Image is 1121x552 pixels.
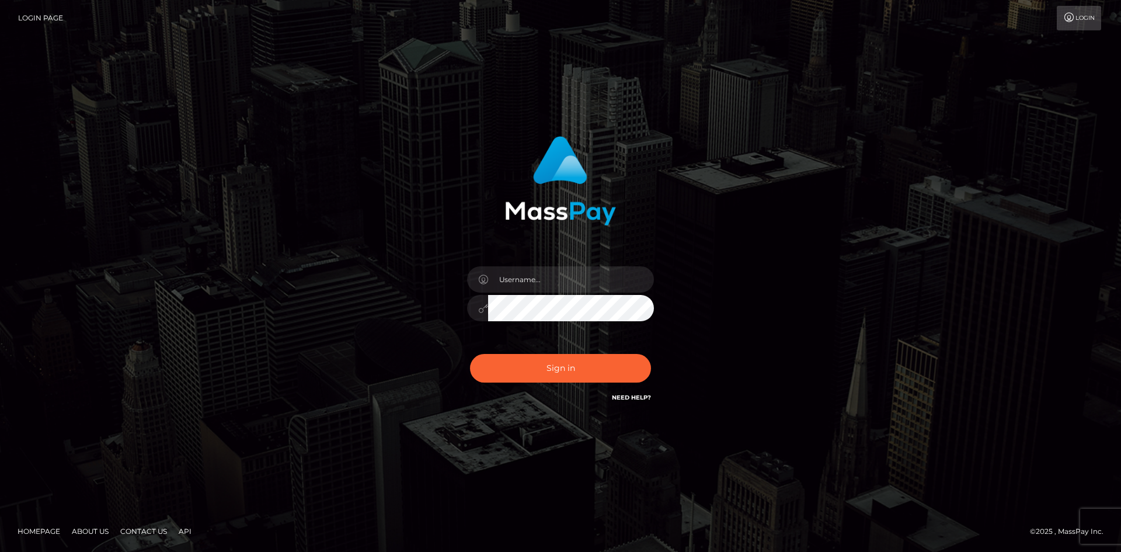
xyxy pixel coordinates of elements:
img: MassPay Login [505,136,616,225]
a: Login [1057,6,1101,30]
button: Sign in [470,354,651,383]
input: Username... [488,266,654,293]
div: © 2025 , MassPay Inc. [1030,525,1112,538]
a: Need Help? [612,394,651,401]
a: Login Page [18,6,63,30]
a: Homepage [13,522,65,540]
a: API [174,522,196,540]
a: About Us [67,522,113,540]
a: Contact Us [116,522,172,540]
